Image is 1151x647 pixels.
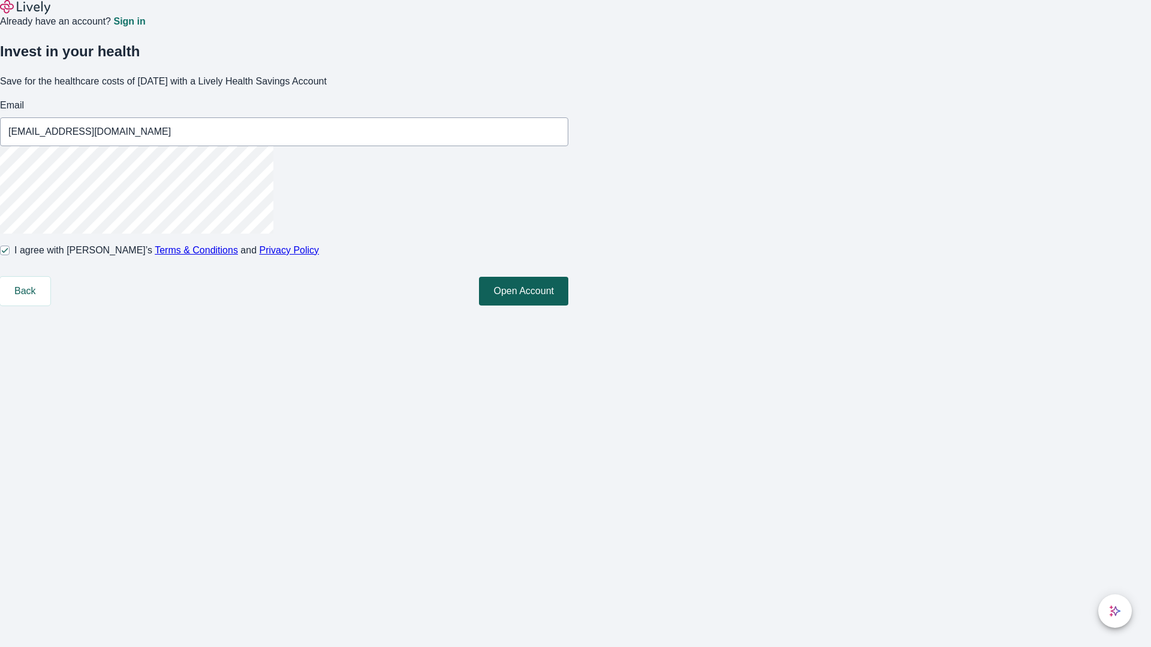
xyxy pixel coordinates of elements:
button: chat [1098,594,1132,628]
a: Terms & Conditions [155,245,238,255]
a: Privacy Policy [260,245,320,255]
span: I agree with [PERSON_NAME]’s and [14,243,319,258]
a: Sign in [113,17,145,26]
svg: Lively AI Assistant [1109,605,1121,617]
button: Open Account [479,277,568,306]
